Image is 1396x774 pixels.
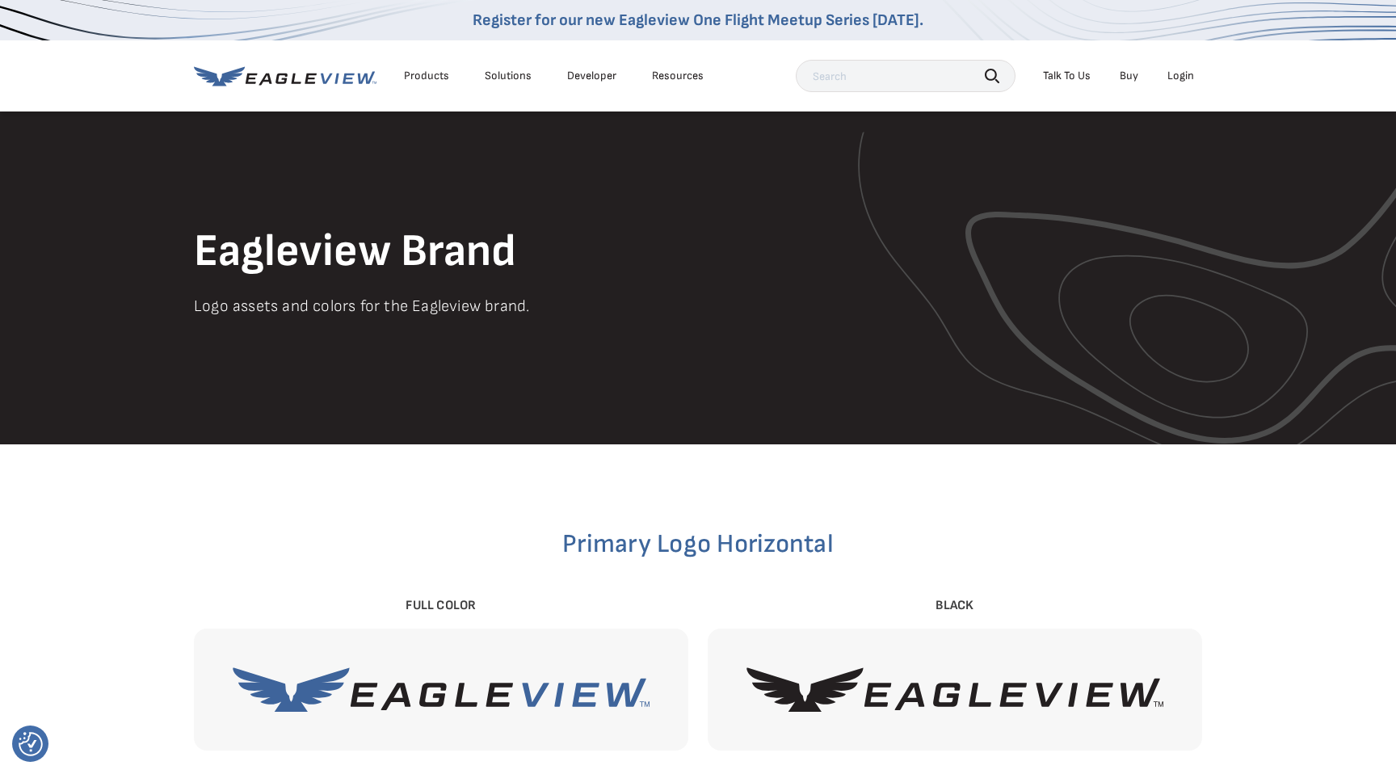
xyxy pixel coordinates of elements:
div: Products [404,69,449,83]
a: Buy [1120,69,1138,83]
div: Solutions [485,69,532,83]
div: Black [708,596,1202,616]
img: EagleView-Black.svg [746,667,1163,712]
p: Logo assets and colors for the Eagleview brand. [194,293,1202,319]
h1: Eagleview Brand [194,224,1202,280]
a: Developer [567,69,616,83]
h2: Primary Logo Horizontal [194,532,1202,557]
input: Search [796,60,1015,92]
button: Consent Preferences [19,732,43,756]
img: Revisit consent button [19,732,43,756]
img: EagleView-Full-Color.svg [233,667,650,712]
div: Talk To Us [1043,69,1091,83]
div: Full Color [194,596,688,616]
div: Resources [652,69,704,83]
div: Login [1167,69,1194,83]
a: Register for our new Eagleview One Flight Meetup Series [DATE]. [473,11,923,30]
